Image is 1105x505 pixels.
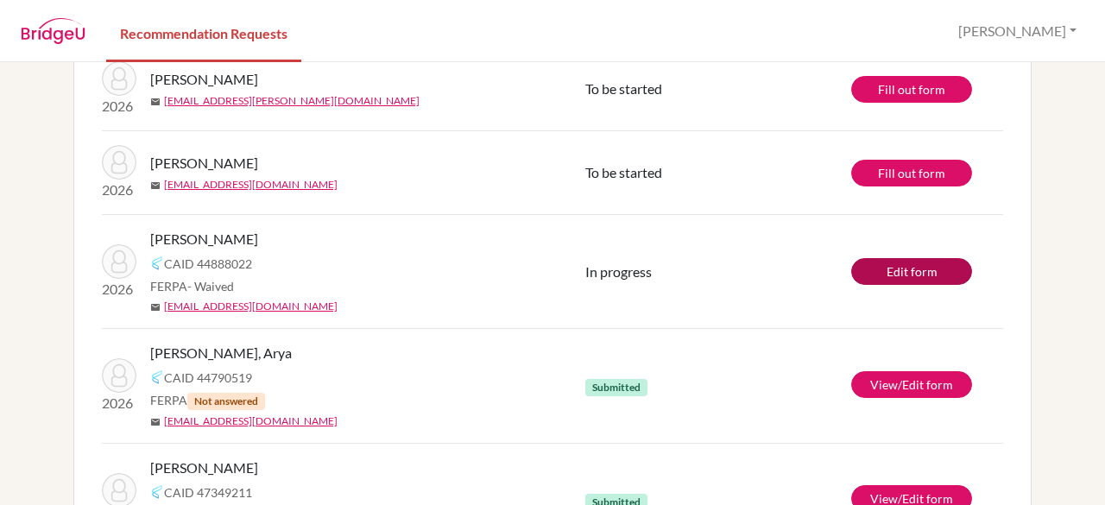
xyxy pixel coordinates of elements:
[585,164,662,180] span: To be started
[164,299,338,314] a: [EMAIL_ADDRESS][DOMAIN_NAME]
[150,417,161,427] span: mail
[102,61,136,96] img: Ravindran, Nessa
[102,96,136,117] p: 2026
[150,391,265,410] span: FERPA
[150,485,164,499] img: Common App logo
[150,153,258,174] span: [PERSON_NAME]
[164,255,252,273] span: CAID 44888022
[150,277,234,295] span: FERPA
[851,258,972,285] a: Edit form
[150,343,292,363] span: [PERSON_NAME], Arya
[851,76,972,103] a: Fill out form
[102,393,136,413] p: 2026
[585,263,652,280] span: In progress
[102,358,136,393] img: Ambarish Kenghe, Arya
[150,370,164,384] img: Common App logo
[106,3,301,62] a: Recommendation Requests
[851,160,972,186] a: Fill out form
[164,413,338,429] a: [EMAIL_ADDRESS][DOMAIN_NAME]
[164,177,338,193] a: [EMAIL_ADDRESS][DOMAIN_NAME]
[102,145,136,180] img: Chagas Pereira, Anoushka
[102,279,136,300] p: 2026
[164,93,420,109] a: [EMAIL_ADDRESS][PERSON_NAME][DOMAIN_NAME]
[150,97,161,107] span: mail
[150,180,161,191] span: mail
[585,80,662,97] span: To be started
[164,483,252,502] span: CAID 47349211
[150,302,161,312] span: mail
[150,69,258,90] span: [PERSON_NAME]
[150,458,258,478] span: [PERSON_NAME]
[950,15,1084,47] button: [PERSON_NAME]
[150,256,164,270] img: Common App logo
[164,369,252,387] span: CAID 44790519
[150,229,258,249] span: [PERSON_NAME]
[187,279,234,294] span: - Waived
[102,180,136,200] p: 2026
[187,393,265,410] span: Not answered
[851,371,972,398] a: View/Edit form
[102,244,136,279] img: Das Sharma, Suhani
[585,379,647,396] span: Submitted
[21,18,85,44] img: BridgeU logo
